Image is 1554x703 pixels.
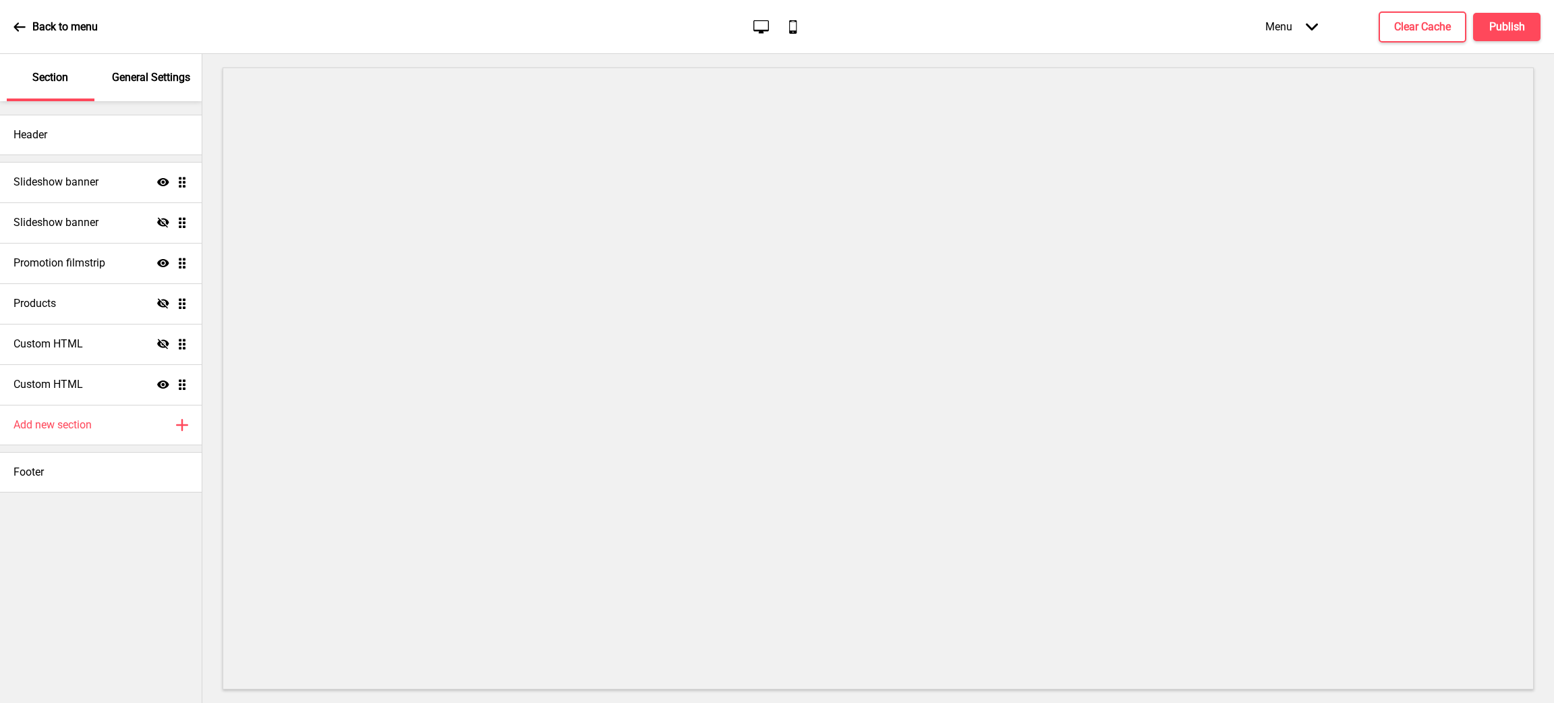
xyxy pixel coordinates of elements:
div: Menu [1252,7,1331,47]
h4: Footer [13,465,44,480]
p: Back to menu [32,20,98,34]
p: Section [32,70,68,85]
h4: Products [13,296,56,311]
h4: Custom HTML [13,337,83,351]
h4: Header [13,128,47,142]
h4: Slideshow banner [13,215,98,230]
h4: Custom HTML [13,377,83,392]
h4: Slideshow banner [13,175,98,190]
button: Publish [1473,13,1541,41]
button: Clear Cache [1379,11,1466,43]
h4: Add new section [13,418,92,432]
a: Back to menu [13,9,98,45]
p: General Settings [112,70,190,85]
h4: Publish [1489,20,1525,34]
h4: Promotion filmstrip [13,256,105,271]
h4: Clear Cache [1394,20,1451,34]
